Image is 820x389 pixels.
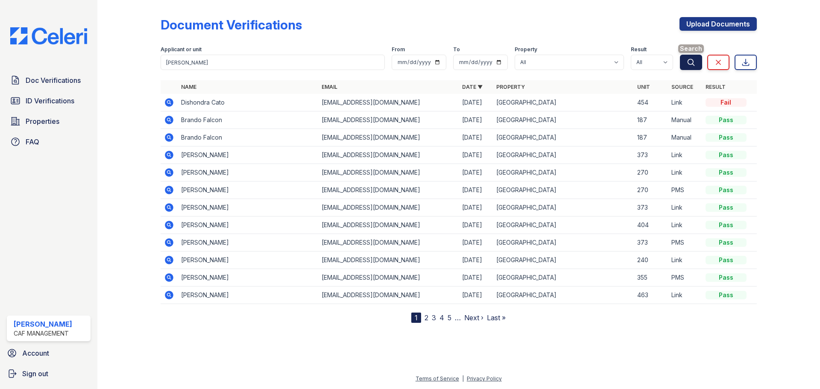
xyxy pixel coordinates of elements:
div: Pass [706,273,747,282]
span: ID Verifications [26,96,74,106]
td: [GEOGRAPHIC_DATA] [493,164,633,181]
span: … [455,313,461,323]
div: Pass [706,256,747,264]
a: 4 [439,313,444,322]
a: Property [496,84,525,90]
label: To [453,46,460,53]
td: [DATE] [459,216,493,234]
div: 1 [411,313,421,323]
td: [GEOGRAPHIC_DATA] [493,129,633,146]
td: Link [668,252,702,269]
td: [EMAIL_ADDRESS][DOMAIN_NAME] [318,234,459,252]
div: Pass [706,238,747,247]
input: Search by name, email, or unit number [161,55,385,70]
td: [PERSON_NAME] [178,234,318,252]
td: [PERSON_NAME] [178,199,318,216]
td: [DATE] [459,94,493,111]
td: [EMAIL_ADDRESS][DOMAIN_NAME] [318,252,459,269]
td: [EMAIL_ADDRESS][DOMAIN_NAME] [318,199,459,216]
td: [DATE] [459,146,493,164]
td: [DATE] [459,111,493,129]
a: Next › [464,313,483,322]
span: Properties [26,116,59,126]
td: PMS [668,269,702,287]
td: 240 [634,252,668,269]
td: [EMAIL_ADDRESS][DOMAIN_NAME] [318,164,459,181]
td: [EMAIL_ADDRESS][DOMAIN_NAME] [318,94,459,111]
td: [GEOGRAPHIC_DATA] [493,287,633,304]
label: From [392,46,405,53]
td: [GEOGRAPHIC_DATA] [493,199,633,216]
a: Privacy Policy [467,375,502,382]
td: Brando Falcon [178,111,318,129]
span: Account [22,348,49,358]
td: [DATE] [459,129,493,146]
a: Result [706,84,726,90]
td: [PERSON_NAME] [178,287,318,304]
td: 187 [634,111,668,129]
td: [DATE] [459,164,493,181]
td: [GEOGRAPHIC_DATA] [493,181,633,199]
td: 270 [634,164,668,181]
td: [EMAIL_ADDRESS][DOMAIN_NAME] [318,129,459,146]
a: Terms of Service [416,375,459,382]
td: 404 [634,216,668,234]
td: [GEOGRAPHIC_DATA] [493,111,633,129]
a: Account [3,345,94,362]
td: [DATE] [459,252,493,269]
td: [PERSON_NAME] [178,216,318,234]
td: [DATE] [459,199,493,216]
div: Pass [706,168,747,177]
a: Sign out [3,365,94,382]
td: Manual [668,129,702,146]
td: 463 [634,287,668,304]
a: Properties [7,113,91,130]
a: Date ▼ [462,84,483,90]
div: Pass [706,221,747,229]
td: [EMAIL_ADDRESS][DOMAIN_NAME] [318,269,459,287]
td: Link [668,164,702,181]
div: Fail [706,98,747,107]
td: [PERSON_NAME] [178,146,318,164]
td: [GEOGRAPHIC_DATA] [493,234,633,252]
div: Pass [706,203,747,212]
td: [GEOGRAPHIC_DATA] [493,146,633,164]
div: Pass [706,151,747,159]
label: Applicant or unit [161,46,202,53]
span: Doc Verifications [26,75,81,85]
td: [EMAIL_ADDRESS][DOMAIN_NAME] [318,287,459,304]
div: | [462,375,464,382]
a: 5 [448,313,451,322]
td: [EMAIL_ADDRESS][DOMAIN_NAME] [318,111,459,129]
td: Link [668,199,702,216]
td: [DATE] [459,287,493,304]
a: Name [181,84,196,90]
div: [PERSON_NAME] [14,319,72,329]
td: [DATE] [459,234,493,252]
a: FAQ [7,133,91,150]
td: [DATE] [459,181,493,199]
div: Pass [706,291,747,299]
div: Document Verifications [161,17,302,32]
td: Link [668,216,702,234]
td: Dishondra Cato [178,94,318,111]
a: Email [322,84,337,90]
td: [DATE] [459,269,493,287]
a: Unit [637,84,650,90]
td: [EMAIL_ADDRESS][DOMAIN_NAME] [318,181,459,199]
td: [EMAIL_ADDRESS][DOMAIN_NAME] [318,216,459,234]
td: 355 [634,269,668,287]
td: Brando Falcon [178,129,318,146]
a: ID Verifications [7,92,91,109]
label: Result [631,46,647,53]
a: Last » [487,313,506,322]
a: 2 [425,313,428,322]
td: Link [668,94,702,111]
label: Property [515,46,537,53]
td: 373 [634,234,668,252]
td: Manual [668,111,702,129]
td: [GEOGRAPHIC_DATA] [493,216,633,234]
span: Search [678,44,704,53]
td: 373 [634,146,668,164]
